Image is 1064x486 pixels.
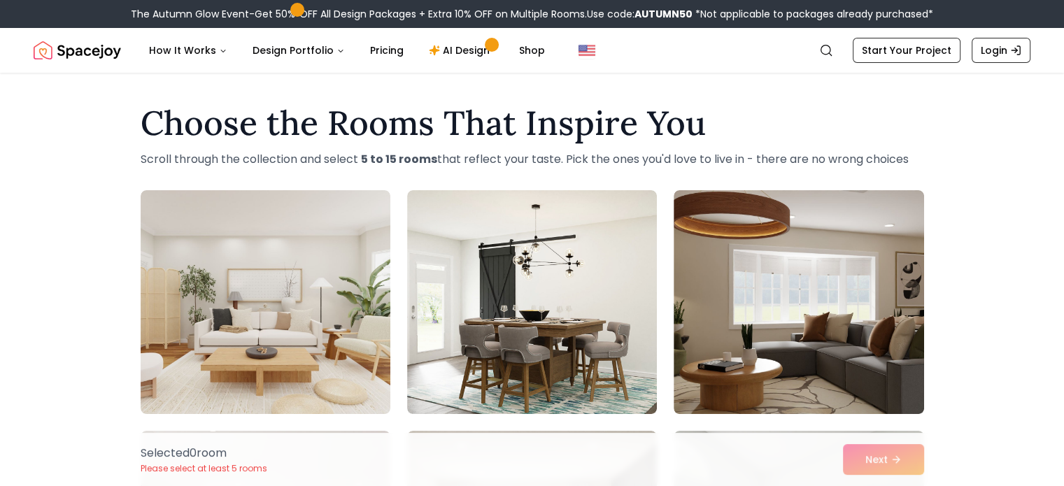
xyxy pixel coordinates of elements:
p: Scroll through the collection and select that reflect your taste. Pick the ones you'd love to liv... [141,151,924,168]
a: Spacejoy [34,36,121,64]
a: Start Your Project [853,38,960,63]
p: Selected 0 room [141,445,267,462]
a: Shop [508,36,556,64]
a: Pricing [359,36,415,64]
button: Design Portfolio [241,36,356,64]
span: Use code: [587,7,693,21]
img: Room room-2 [407,190,657,414]
img: Spacejoy Logo [34,36,121,64]
a: AI Design [418,36,505,64]
button: How It Works [138,36,239,64]
a: Login [972,38,1030,63]
p: Please select at least 5 rooms [141,463,267,474]
h1: Choose the Rooms That Inspire You [141,106,924,140]
nav: Global [34,28,1030,73]
img: Room room-3 [674,190,923,414]
b: AUTUMN50 [634,7,693,21]
div: The Autumn Glow Event-Get 50% OFF All Design Packages + Extra 10% OFF on Multiple Rooms. [131,7,933,21]
img: Room room-1 [141,190,390,414]
strong: 5 to 15 rooms [361,151,437,167]
img: United States [579,42,595,59]
nav: Main [138,36,556,64]
span: *Not applicable to packages already purchased* [693,7,933,21]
